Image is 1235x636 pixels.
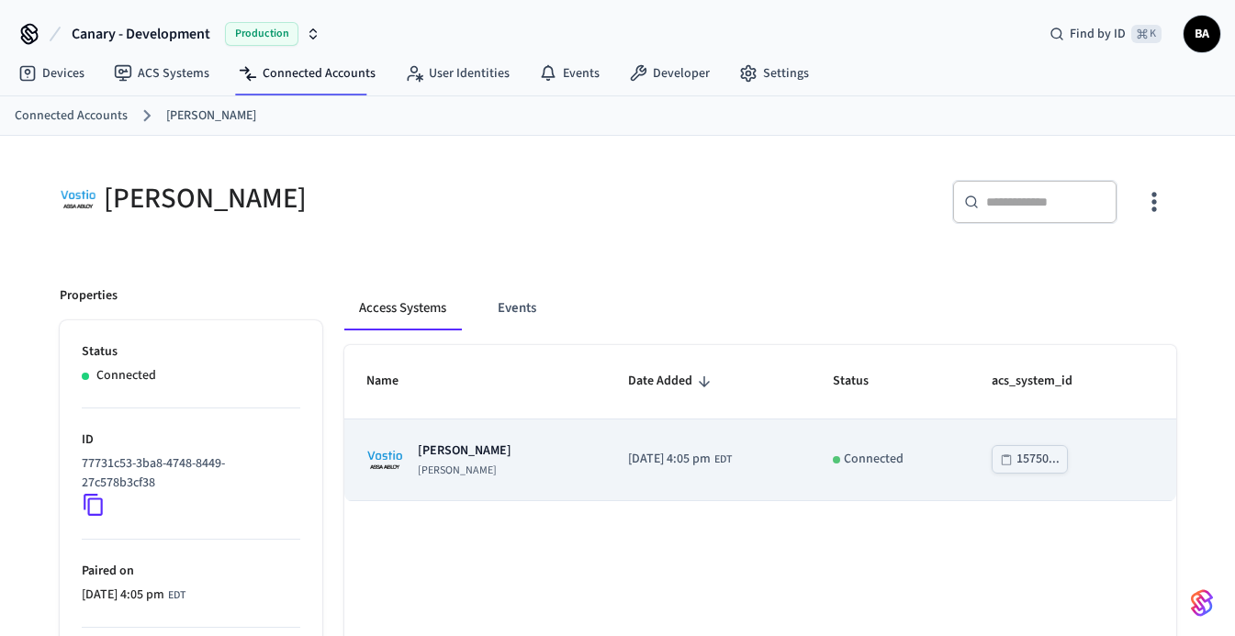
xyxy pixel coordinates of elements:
[72,23,210,45] span: Canary - Development
[60,286,118,306] p: Properties
[82,586,185,605] div: America/New_York
[82,562,300,581] p: Paired on
[628,450,711,469] span: [DATE] 4:05 pm
[1035,17,1176,50] div: Find by ID⌘ K
[724,57,824,90] a: Settings
[15,106,128,126] a: Connected Accounts
[344,286,1176,330] div: connected account tabs
[524,57,614,90] a: Events
[60,180,607,218] div: [PERSON_NAME]
[483,286,551,330] button: Events
[833,367,893,396] span: Status
[224,57,390,90] a: Connected Accounts
[844,450,904,469] p: Connected
[1184,16,1220,52] button: BA
[992,367,1096,396] span: acs_system_id
[1191,588,1213,618] img: SeamLogoGradient.69752ec5.svg
[82,342,300,362] p: Status
[344,286,461,330] button: Access Systems
[366,441,403,478] img: Assa Abloy Vostio Logo
[628,450,732,469] div: America/New_York
[225,22,298,46] span: Production
[628,367,716,396] span: Date Added
[992,445,1068,474] button: 15750...
[366,367,422,396] span: Name
[1131,25,1162,43] span: ⌘ K
[82,454,293,493] p: 77731c53-3ba8-4748-8449-27c578b3cf38
[418,463,511,478] p: [PERSON_NAME]
[714,452,732,468] span: EDT
[1016,448,1060,471] div: 15750...
[1185,17,1218,50] span: BA
[82,430,300,450] p: ID
[1070,25,1126,43] span: Find by ID
[168,587,185,604] span: EDT
[60,180,96,218] img: ASSA ABLOY Vostio
[4,57,99,90] a: Devices
[390,57,524,90] a: User Identities
[82,586,164,605] span: [DATE] 4:05 pm
[614,57,724,90] a: Developer
[166,106,256,126] a: [PERSON_NAME]
[99,57,224,90] a: ACS Systems
[96,366,156,385] p: Connected
[344,345,1176,500] table: sticky table
[418,441,511,460] p: [PERSON_NAME]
